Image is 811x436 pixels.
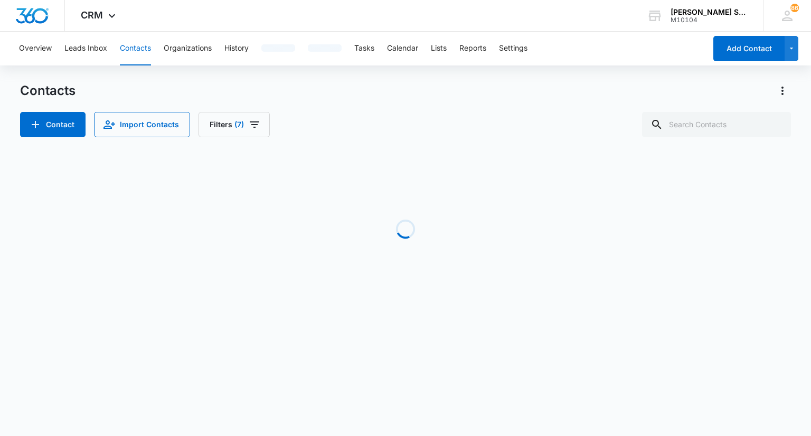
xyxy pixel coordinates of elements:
[354,32,374,65] button: Tasks
[431,32,447,65] button: Lists
[774,82,791,99] button: Actions
[671,8,748,16] div: account name
[20,112,86,137] button: Add Contact
[713,36,785,61] button: Add Contact
[81,10,103,21] span: CRM
[64,32,107,65] button: Leads Inbox
[20,83,76,99] h1: Contacts
[120,32,151,65] button: Contacts
[671,16,748,24] div: account id
[459,32,486,65] button: Reports
[790,4,799,12] span: 86
[499,32,527,65] button: Settings
[199,112,270,137] button: Filters
[224,32,249,65] button: History
[19,32,52,65] button: Overview
[234,121,244,128] span: (7)
[94,112,190,137] button: Import Contacts
[164,32,212,65] button: Organizations
[642,112,791,137] input: Search Contacts
[387,32,418,65] button: Calendar
[790,4,799,12] div: notifications count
